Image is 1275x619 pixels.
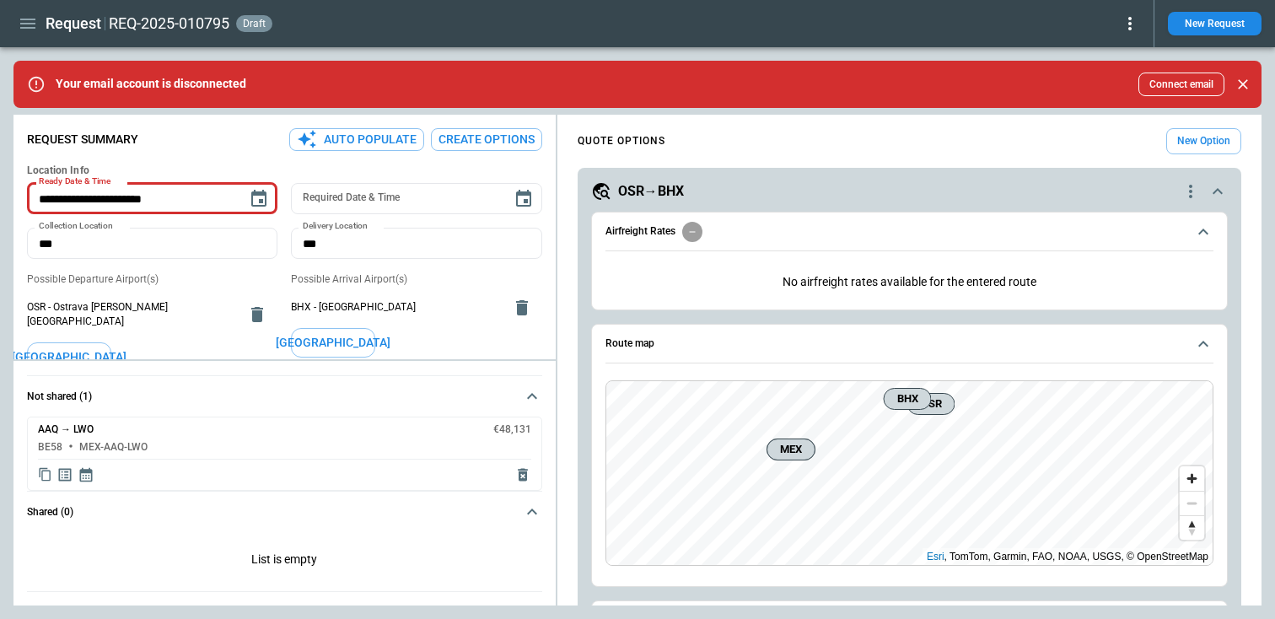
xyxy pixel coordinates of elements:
[291,300,501,315] span: BHX - [GEOGRAPHIC_DATA]
[39,220,113,233] label: Collection Location
[1168,12,1262,35] button: New Request
[27,417,542,491] div: Not shared (1)
[39,175,110,188] label: Ready Date & Time
[605,261,1213,303] div: Airfreight Rates
[27,391,92,402] h6: Not shared (1)
[303,220,368,233] label: Delivery Location
[27,492,542,532] button: Shared (0)
[27,376,542,417] button: Not shared (1)
[505,291,539,325] button: delete
[27,272,277,287] p: Possible Departure Airport(s)
[914,396,947,412] span: OSR
[493,424,531,435] h6: €48,131
[1180,515,1204,540] button: Reset bearing to north
[46,13,101,34] h1: Request
[27,164,542,177] h6: Location Info
[27,532,542,591] p: List is empty
[38,466,52,483] span: Copy quote content
[927,548,1208,565] div: , TomTom, Garmin, FAO, NOAA, USGS, © OpenStreetMap
[242,182,276,216] button: Choose date, selected date is Aug 14, 2025
[431,128,542,151] button: Create Options
[27,532,542,591] div: Not shared (1)
[927,551,944,562] a: Esri
[38,442,62,453] h6: BE58
[78,466,94,483] span: Display quote schedule
[1180,466,1204,491] button: Zoom in
[774,441,808,458] span: MEX
[1231,66,1255,103] div: dismiss
[240,298,274,331] button: delete
[109,13,229,34] h2: REQ-2025-010795
[507,182,541,216] button: Choose date
[605,226,675,237] h6: Airfreight Rates
[606,381,1213,565] canvas: Map
[890,390,923,407] span: BHX
[1180,491,1204,515] button: Zoom out
[605,325,1213,363] button: Route map
[1138,73,1224,96] button: Connect email
[514,466,531,483] span: Delete quote
[605,338,654,349] h6: Route map
[605,213,1213,251] button: Airfreight Rates
[27,507,73,518] h6: Shared (0)
[38,424,94,435] h6: AAQ → LWO
[605,261,1213,303] p: No airfreight rates available for the entered route
[605,380,1213,566] div: Route map
[27,300,237,329] span: OSR - Ostrava [PERSON_NAME][GEOGRAPHIC_DATA]
[239,18,269,30] span: draft
[291,272,541,287] p: Possible Arrival Airport(s)
[289,128,424,151] button: Auto Populate
[27,132,138,147] p: Request Summary
[27,342,111,372] button: [GEOGRAPHIC_DATA]
[56,466,73,483] span: Display detailed quote content
[1166,128,1241,154] button: New Option
[291,328,375,358] button: [GEOGRAPHIC_DATA]
[591,181,1228,202] button: OSR→BHXquote-option-actions
[578,137,665,145] h4: QUOTE OPTIONS
[1231,73,1255,96] button: Close
[618,182,684,201] h5: OSR→BHX
[79,442,148,453] h6: MEX-AAQ-LWO
[56,77,246,91] p: Your email account is disconnected
[1181,181,1201,202] div: quote-option-actions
